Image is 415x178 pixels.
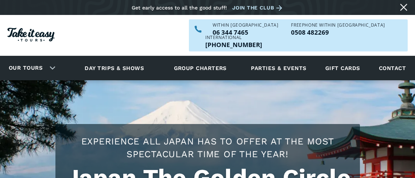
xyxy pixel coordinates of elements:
[63,135,353,160] h2: Experience all Japan has to offer at the most spectacular time of the year!
[205,42,262,48] p: [PHONE_NUMBER]
[205,42,262,48] a: Call us outside of NZ on +6463447465
[213,29,278,35] p: 06 344 7465
[398,1,410,13] a: Close message
[213,23,278,27] div: WITHIN [GEOGRAPHIC_DATA]
[3,59,48,77] a: Our tours
[213,29,278,35] a: Call us within NZ on 063447465
[291,29,385,35] a: Call us freephone within NZ on 0508482269
[75,58,153,78] a: Day trips & shows
[232,3,285,12] a: Join the club
[165,58,236,78] a: Group charters
[322,58,364,78] a: Gift cards
[291,29,385,35] p: 0508 482269
[291,23,385,27] div: Freephone WITHIN [GEOGRAPHIC_DATA]
[375,58,410,78] a: Contact
[132,5,227,11] div: Get early access to all the good stuff!
[7,24,55,47] a: Homepage
[247,58,310,78] a: Parties & events
[205,35,262,40] div: International
[7,28,55,42] img: Take it easy Tours logo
